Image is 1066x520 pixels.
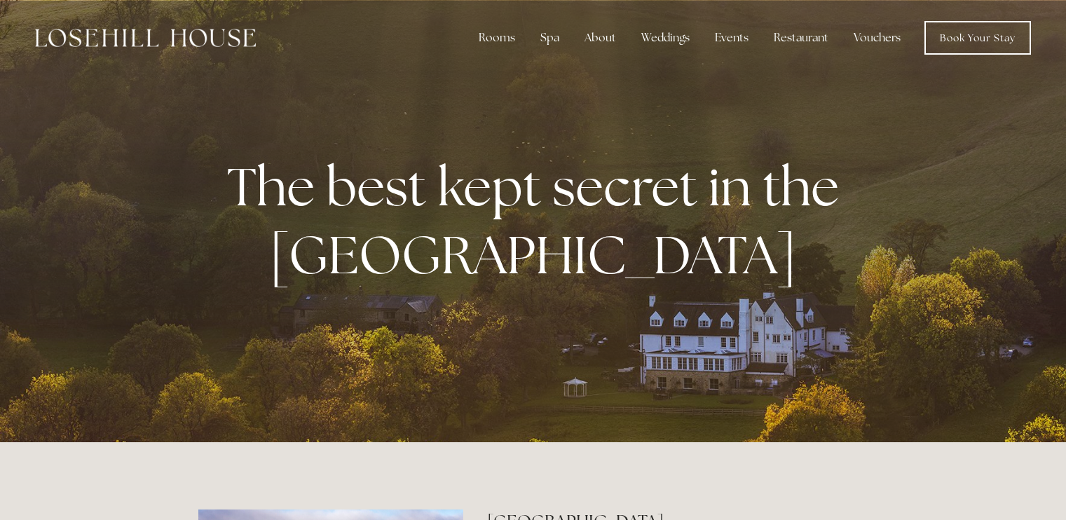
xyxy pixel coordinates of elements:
a: Vouchers [842,24,912,52]
div: Events [704,24,760,52]
strong: The best kept secret in the [GEOGRAPHIC_DATA] [227,152,850,289]
a: Book Your Stay [924,21,1031,55]
img: Losehill House [35,29,256,47]
div: About [573,24,627,52]
div: Restaurant [763,24,840,52]
div: Spa [529,24,570,52]
div: Rooms [467,24,526,52]
div: Weddings [630,24,701,52]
